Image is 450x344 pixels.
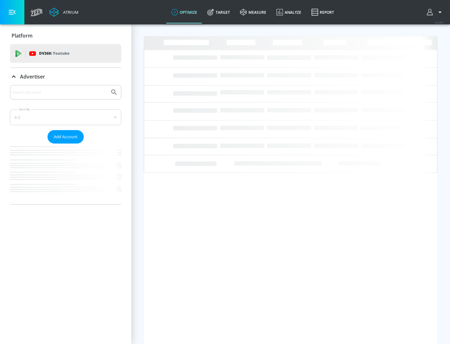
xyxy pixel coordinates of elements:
p: Platform [12,32,32,39]
a: Atrium [49,8,78,17]
p: Advertiser [20,73,45,80]
a: measure [235,1,271,23]
div: DV360: Youtube [10,44,121,63]
div: Advertiser [10,68,121,85]
p: Youtube [53,50,69,57]
div: A-Z [10,109,121,125]
p: DV360: [39,50,69,57]
span: v 4.28.0 [435,21,444,24]
button: Add Account [47,130,84,144]
div: Advertiser [10,85,121,204]
a: optimize [166,1,202,23]
a: Target [202,1,235,23]
nav: list of Advertiser [10,144,121,204]
span: Add Account [54,133,77,140]
div: Atrium [61,9,78,15]
label: Sort By [18,107,31,111]
a: Analyze [271,1,306,23]
a: Report [306,1,339,23]
div: Platform [10,27,121,44]
input: Search by name [12,88,107,96]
